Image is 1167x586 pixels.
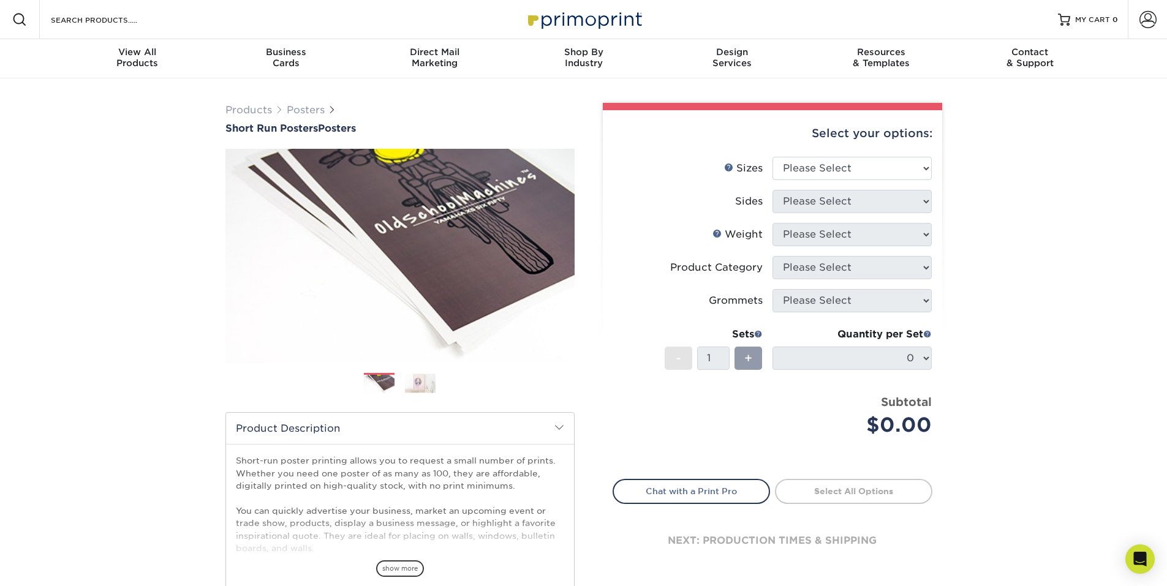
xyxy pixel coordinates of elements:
[658,47,807,58] span: Design
[509,47,658,69] div: Industry
[807,47,956,69] div: & Templates
[225,122,575,134] a: Short Run PostersPosters
[3,549,104,582] iframe: Google Customer Reviews
[63,47,212,58] span: View All
[712,227,763,242] div: Weight
[63,39,212,78] a: View AllProducts
[724,161,763,176] div: Sizes
[211,39,360,78] a: BusinessCards
[509,39,658,78] a: Shop ByIndustry
[225,122,575,134] h1: Posters
[225,122,318,134] span: Short Run Posters
[665,327,763,342] div: Sets
[772,327,932,342] div: Quantity per Set
[735,194,763,209] div: Sides
[523,6,645,32] img: Primoprint
[509,47,658,58] span: Shop By
[613,479,770,503] a: Chat with a Print Pro
[613,504,932,577] div: next: production times & shipping
[211,47,360,69] div: Cards
[405,374,436,393] img: Posters 02
[709,293,763,308] div: Grommets
[956,39,1105,78] a: Contact& Support
[226,413,574,444] h2: Product Description
[658,39,807,78] a: DesignServices
[670,260,763,275] div: Product Category
[211,47,360,58] span: Business
[225,104,272,116] a: Products
[744,349,752,367] span: +
[881,395,932,408] strong: Subtotal
[807,39,956,78] a: Resources& Templates
[225,135,575,377] img: Short Run Posters 01
[1075,15,1110,25] span: MY CART
[1112,15,1118,24] span: 0
[376,560,424,577] span: show more
[360,39,509,78] a: Direct MailMarketing
[364,374,395,395] img: Posters 01
[50,12,169,27] input: SEARCH PRODUCTS.....
[775,479,932,503] a: Select All Options
[956,47,1105,69] div: & Support
[658,47,807,69] div: Services
[287,104,325,116] a: Posters
[1125,544,1155,574] div: Open Intercom Messenger
[613,110,932,157] div: Select your options:
[360,47,509,69] div: Marketing
[63,47,212,69] div: Products
[360,47,509,58] span: Direct Mail
[956,47,1105,58] span: Contact
[807,47,956,58] span: Resources
[676,349,681,367] span: -
[782,410,932,440] div: $0.00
